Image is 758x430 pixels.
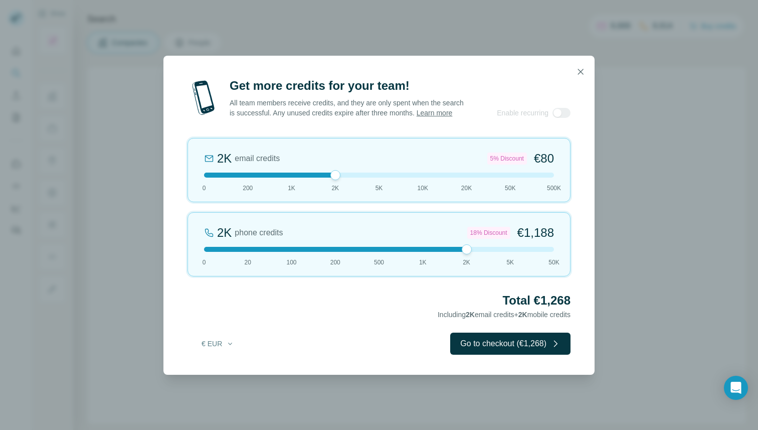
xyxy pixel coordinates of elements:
span: 10K [418,184,428,193]
span: 2K [518,311,527,319]
span: 500 [374,258,384,267]
h2: Total €1,268 [187,293,571,309]
span: 50K [505,184,515,193]
a: Learn more [417,109,453,117]
span: 500K [547,184,561,193]
img: mobile-phone [187,78,220,118]
span: €1,188 [517,225,554,241]
span: phone credits [235,227,283,239]
span: email credits [235,153,280,165]
button: € EUR [195,335,241,353]
span: 100 [286,258,296,267]
span: Enable recurring [497,108,548,118]
span: 5K [506,258,514,267]
div: 18% Discount [467,227,510,239]
span: 1K [419,258,427,267]
div: 2K [217,225,232,241]
span: 5K [375,184,383,193]
span: 2K [463,258,470,267]
span: 20 [245,258,251,267]
span: Including email credits + mobile credits [438,311,571,319]
p: All team members receive credits, and they are only spent when the search is successful. Any unus... [230,98,465,118]
span: 200 [330,258,340,267]
div: 5% Discount [487,153,527,165]
span: 0 [203,184,206,193]
span: 0 [203,258,206,267]
button: Go to checkout (€1,268) [450,333,571,355]
span: 2K [466,311,475,319]
span: 200 [243,184,253,193]
span: 50K [548,258,559,267]
div: 2K [217,151,232,167]
span: 1K [288,184,295,193]
span: 2K [331,184,339,193]
span: €80 [534,151,554,167]
div: Open Intercom Messenger [724,376,748,400]
span: 20K [461,184,472,193]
